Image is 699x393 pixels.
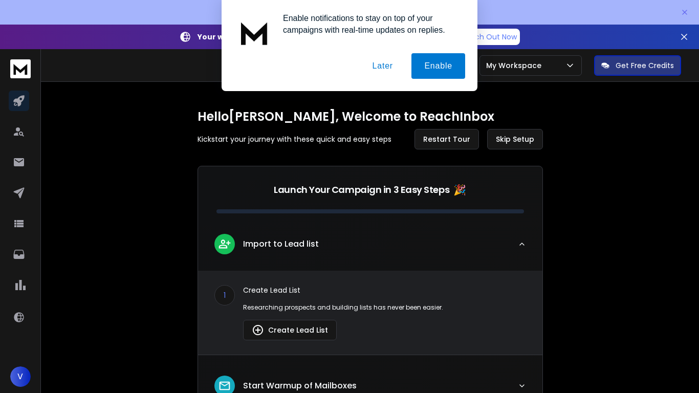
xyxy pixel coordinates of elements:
[218,237,231,250] img: lead
[243,320,337,340] button: Create Lead List
[243,285,526,295] p: Create Lead List
[359,53,405,79] button: Later
[10,366,31,387] button: V
[411,53,465,79] button: Enable
[496,134,534,144] span: Skip Setup
[243,238,319,250] p: Import to Lead list
[198,108,543,125] h1: Hello [PERSON_NAME] , Welcome to ReachInbox
[252,324,264,336] img: lead
[198,271,542,355] div: leadImport to Lead list
[198,226,542,271] button: leadImport to Lead list
[214,285,235,305] div: 1
[274,183,449,197] p: Launch Your Campaign in 3 Easy Steps
[198,134,391,144] p: Kickstart your journey with these quick and easy steps
[414,129,479,149] button: Restart Tour
[218,379,231,392] img: lead
[243,303,526,312] p: Researching prospects and building lists has never been easier.
[275,12,465,36] div: Enable notifications to stay on top of your campaigns with real-time updates on replies.
[487,129,543,149] button: Skip Setup
[243,380,357,392] p: Start Warmup of Mailboxes
[234,12,275,53] img: notification icon
[453,183,466,197] span: 🎉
